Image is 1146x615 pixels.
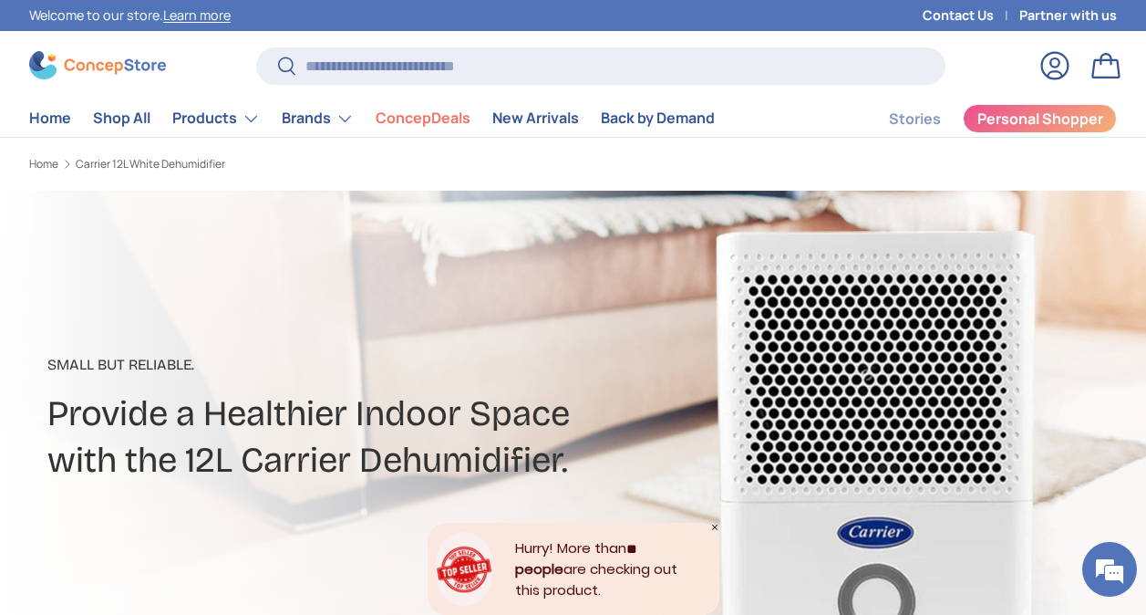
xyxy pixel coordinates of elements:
[271,100,365,137] summary: Brands
[282,100,354,137] a: Brands
[889,101,941,137] a: Stories
[93,100,150,136] a: Shop All
[977,111,1103,126] span: Personal Shopper
[172,100,260,137] a: Products
[29,100,715,137] nav: Primary
[1019,5,1117,26] a: Partner with us
[492,100,579,136] a: New Arrivals
[163,6,231,24] a: Learn more
[161,100,271,137] summary: Products
[29,100,71,136] a: Home
[376,100,470,136] a: ConcepDeals
[47,391,748,483] h2: Provide a Healthier Indoor Space with the 12L Carrier Dehumidifier.
[76,159,225,170] a: Carrier 12L White Dehumidifier
[29,159,58,170] a: Home
[601,100,715,136] a: Back by Demand
[29,156,605,172] nav: Breadcrumbs
[963,104,1117,133] a: Personal Shopper
[710,523,719,532] div: Close
[29,5,231,26] p: Welcome to our store.
[47,354,748,376] p: Small But Reliable.
[845,100,1117,137] nav: Secondary
[29,51,166,79] img: ConcepStore
[923,5,1019,26] a: Contact Us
